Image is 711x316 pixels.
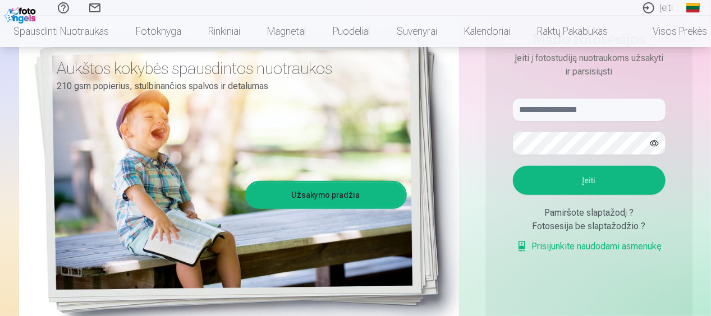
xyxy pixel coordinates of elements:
p: Įeiti į fotostudiją nuotraukoms užsakyti ir parsisiųsti [502,52,677,78]
a: Rinkiniai [195,16,254,47]
img: /fa2 [4,4,39,24]
a: Fotoknyga [122,16,195,47]
div: Fotosesija be slaptažodžio ? [513,220,666,233]
a: Suvenyrai [383,16,451,47]
a: Užsakymo pradžia [247,183,405,207]
a: Puodeliai [319,16,383,47]
button: Įeiti [513,166,666,195]
div: Pamiršote slaptažodį ? [513,206,666,220]
a: Prisijunkite naudodami asmenukę [516,240,662,253]
p: 210 gsm popierius, stulbinančios spalvos ir detalumas [57,78,398,94]
h3: Aukštos kokybės spausdintos nuotraukos [57,58,398,78]
a: Magnetai [254,16,319,47]
a: Raktų pakabukas [524,16,621,47]
a: Kalendoriai [451,16,524,47]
